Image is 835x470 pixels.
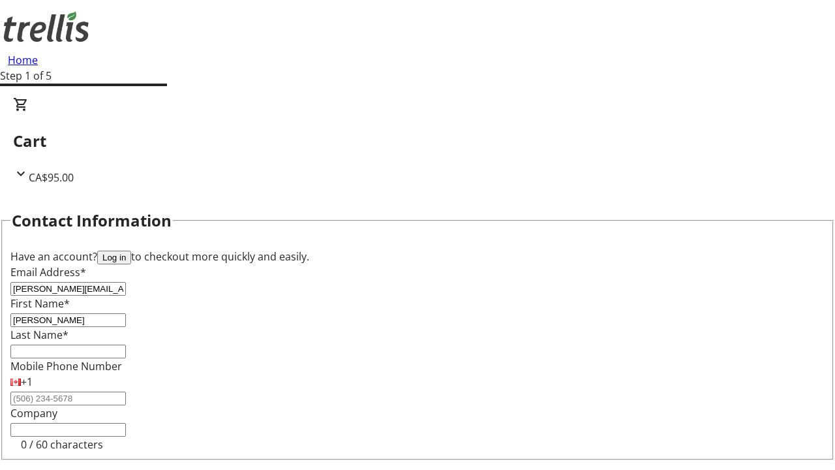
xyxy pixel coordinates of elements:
input: (506) 234-5678 [10,392,126,405]
span: CA$95.00 [29,170,74,185]
label: Company [10,406,57,420]
button: Log in [97,251,131,264]
label: Last Name* [10,328,68,342]
h2: Contact Information [12,209,172,232]
label: Mobile Phone Number [10,359,122,373]
tr-character-limit: 0 / 60 characters [21,437,103,452]
h2: Cart [13,129,822,153]
label: Email Address* [10,265,86,279]
label: First Name* [10,296,70,311]
div: CartCA$95.00 [13,97,822,185]
div: Have an account? to checkout more quickly and easily. [10,249,825,264]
